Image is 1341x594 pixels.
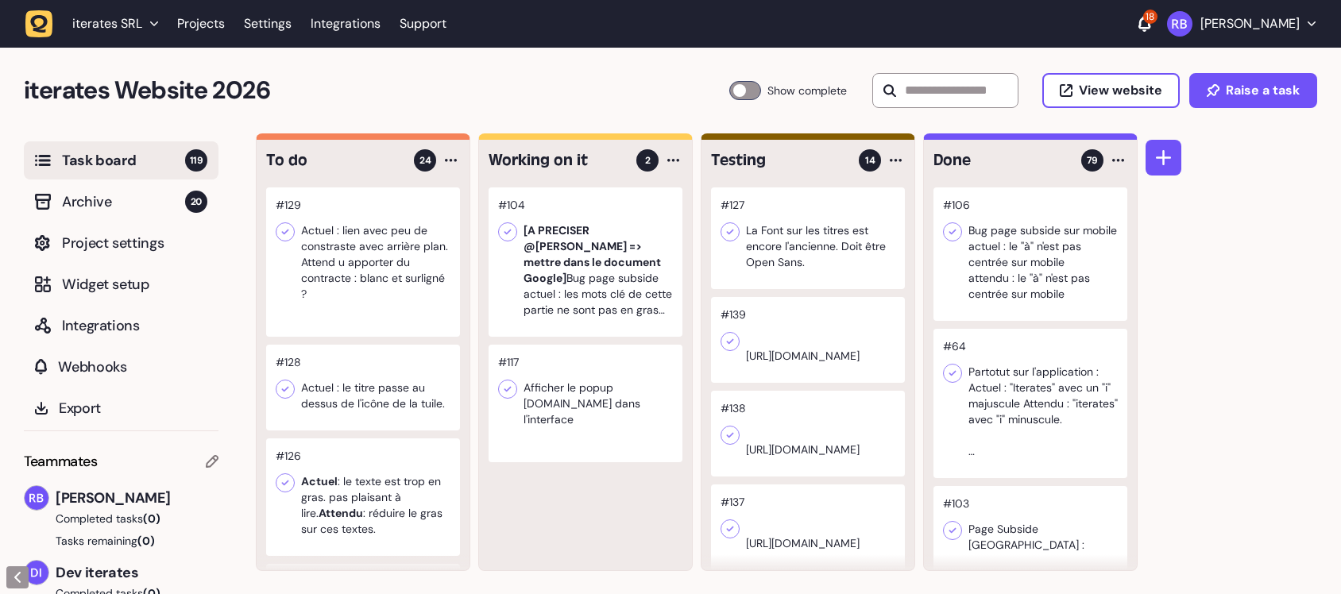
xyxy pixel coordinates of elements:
button: Archive20 [24,183,218,221]
span: Widget setup [62,273,207,295]
p: [PERSON_NAME] [1200,16,1300,32]
span: Integrations [62,314,207,337]
span: View website [1079,84,1162,97]
span: Dev iterates [56,561,218,584]
span: Task board [62,149,185,172]
span: 119 [185,149,207,172]
span: [PERSON_NAME] [56,487,218,509]
button: [PERSON_NAME] [1167,11,1316,37]
a: Support [400,16,446,32]
img: Rodolphe Balay [1167,11,1192,37]
a: Settings [244,10,292,38]
button: Task board119 [24,141,218,179]
button: Webhooks [24,348,218,386]
span: iterates SRL [72,16,142,32]
span: (0) [137,534,155,548]
span: Raise a task [1226,84,1300,97]
img: Rodolphe Balay [25,486,48,510]
button: Raise a task [1189,73,1317,108]
img: Dev iterates [25,561,48,584]
button: Completed tasks(0) [24,511,206,526]
span: (0) [143,511,160,526]
span: Show complete [767,81,847,100]
span: Archive [62,191,185,213]
h4: Done [933,149,1070,172]
h2: iterates Website 2026 [24,71,729,110]
span: 14 [865,153,875,168]
button: Tasks remaining(0) [24,533,218,549]
span: 20 [185,191,207,213]
div: 18 [1143,10,1157,24]
span: Project settings [62,232,207,254]
button: Widget setup [24,265,218,303]
button: iterates SRL [25,10,168,38]
span: Export [59,397,207,419]
button: Project settings [24,224,218,262]
a: Integrations [311,10,381,38]
button: Integrations [24,307,218,345]
span: 79 [1087,153,1098,168]
span: Teammates [24,450,98,472]
h4: Testing [711,149,848,172]
button: Export [24,389,218,427]
button: View website [1042,73,1180,108]
a: Projects [177,10,225,38]
h4: Working on it [489,149,625,172]
span: 24 [419,153,431,168]
span: 2 [645,153,651,168]
span: Webhooks [58,356,207,378]
h4: To do [266,149,403,172]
